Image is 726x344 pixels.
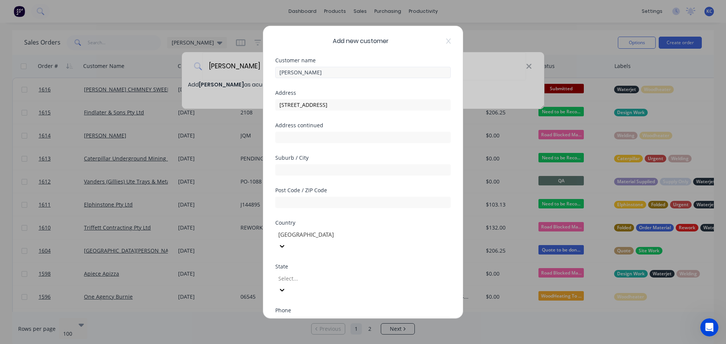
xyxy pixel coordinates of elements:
[700,318,718,336] iframe: Intercom live chat
[275,264,451,269] div: State
[275,220,451,225] div: Country
[275,155,451,160] div: Suburb / City
[275,90,451,95] div: Address
[275,57,451,63] div: Customer name
[333,36,389,45] span: Add new customer
[275,122,451,128] div: Address continued
[275,307,451,313] div: Phone
[275,187,451,193] div: Post Code / ZIP Code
